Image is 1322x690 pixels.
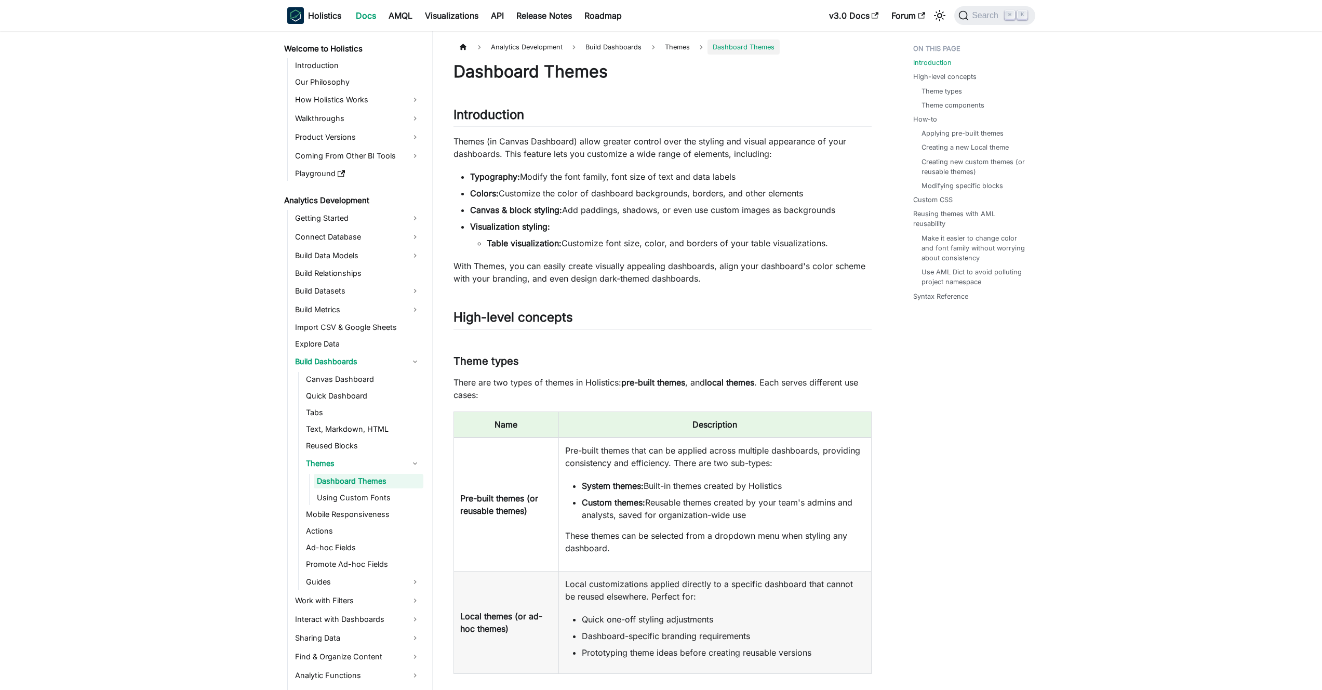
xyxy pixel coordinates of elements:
b: System themes: [582,481,644,491]
b: Pre-built themes (or reusable themes) [460,493,538,516]
kbd: ⌘ [1005,10,1015,20]
li: Customize font size, color, and borders of your table visualizations. [487,237,872,249]
a: Coming From Other BI Tools [292,148,423,164]
a: Playground [292,166,423,181]
a: Introduction [913,58,952,68]
h3: Theme types [453,355,872,368]
a: Canvas Dashboard [303,372,423,387]
a: Visualizations [419,7,485,24]
li: Prototyping theme ideas before creating reusable versions [582,646,865,659]
b: Holistics [308,9,341,22]
a: Connect Database [292,229,423,245]
li: Dashboard-specific branding requirements [582,630,865,642]
a: Promote Ad-hoc Fields [303,557,423,572]
strong: pre-built themes [621,377,685,388]
strong: Visualization styling: [470,221,550,232]
a: Import CSV & Google Sheets [292,320,423,335]
li: Quick one-off styling adjustments [582,613,865,626]
a: Find & Organize Content [292,648,423,665]
a: Themes [303,455,423,472]
a: AMQL [382,7,419,24]
span: Analytics Development [486,39,568,55]
a: Forum [885,7,931,24]
a: Analytic Functions [292,667,423,684]
a: Work with Filters [292,592,423,609]
b: Custom themes: [582,497,645,508]
li: Reusable themes created by your team's admins and analysts, saved for organization-wide use [582,496,865,521]
a: Syntax Reference [913,291,968,301]
a: Guides [303,574,423,590]
strong: Colors: [470,188,499,198]
a: Reused Blocks [303,439,423,453]
a: Use AML Dict to avoid polluting project namespace [922,267,1025,287]
a: Using Custom Fonts [314,490,423,505]
a: Actions [303,524,423,538]
a: Creating new custom themes (or reusable themes) [922,157,1025,177]
img: Holistics [287,7,304,24]
a: Analytics Development [281,193,423,208]
a: How-to [913,114,937,124]
b: Description [692,419,737,430]
a: Introduction [292,58,423,73]
a: Mobile Responsiveness [303,507,423,522]
a: Welcome to Holistics [281,42,423,56]
a: Docs [350,7,382,24]
p: Themes (in Canvas Dashboard) allow greater control over the styling and visual appearance of your... [453,135,872,160]
li: Modify the font family, font size of text and data labels [470,170,872,183]
a: How Holistics Works [292,91,423,108]
nav: Breadcrumbs [453,39,872,55]
button: Search (Command+K) [954,6,1035,25]
strong: Table visualization: [487,238,562,248]
strong: local themes [705,377,754,388]
b: Local themes (or ad-hoc themes) [460,611,542,634]
span: Build Dashboards [580,39,647,55]
p: Local customizations applied directly to a specific dashboard that cannot be reused elsewhere. Pe... [565,578,865,603]
button: Switch between dark and light mode (currently light mode) [931,7,948,24]
a: Text, Markdown, HTML [303,422,423,436]
span: Search [969,11,1005,20]
a: Explore Data [292,337,423,351]
a: Dashboard Themes [314,474,423,488]
a: Ad-hoc Fields [303,540,423,555]
span: Themes [660,39,695,55]
nav: Docs sidebar [277,31,433,690]
strong: Canvas & block styling: [470,205,562,215]
p: These themes can be selected from a dropdown menu when styling any dashboard. [565,529,865,554]
a: HolisticsHolistics [287,7,341,24]
a: Theme components [922,100,984,110]
p: Pre-built themes that can be applied across multiple dashboards, providing consistency and effici... [565,444,865,469]
a: Product Versions [292,129,423,145]
a: Getting Started [292,210,423,227]
kbd: K [1017,10,1027,20]
a: Our Philosophy [292,75,423,89]
span: Dashboard Themes [707,39,780,55]
a: Release Notes [510,7,578,24]
a: API [485,7,510,24]
a: High-level concepts [913,72,977,82]
a: Build Metrics [292,301,423,318]
li: Customize the color of dashboard backgrounds, borders, and other elements [470,187,872,200]
b: Name [495,419,517,430]
a: Make it easier to change color and font family without worrying about consistency [922,233,1025,263]
a: v3.0 Docs [823,7,885,24]
a: Tabs [303,405,423,420]
a: Sharing Data [292,630,423,646]
a: Interact with Dashboards [292,611,423,628]
a: Build Relationships [292,266,423,281]
strong: Typography: [470,171,520,182]
a: Build Data Models [292,247,423,264]
a: Build Datasets [292,283,423,299]
a: Roadmap [578,7,628,24]
a: Modifying specific blocks [922,181,1003,191]
a: Custom CSS [913,195,953,205]
a: Applying pre-built themes [922,128,1004,138]
li: Add paddings, shadows, or even use custom images as backgrounds [470,204,872,216]
h2: Introduction [453,107,872,127]
a: Build Dashboards [292,353,423,370]
a: Creating a new Local theme [922,142,1009,152]
a: Walkthroughs [292,110,423,127]
li: Built-in themes created by Holistics [582,480,865,492]
h1: Dashboard Themes [453,61,872,82]
a: Reusing themes with AML reusability [913,209,1029,229]
h2: High-level concepts [453,310,872,329]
